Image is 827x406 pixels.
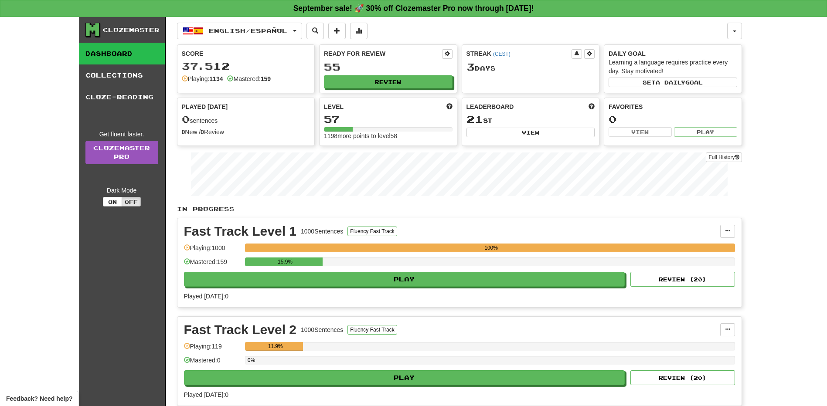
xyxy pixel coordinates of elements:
button: Review (20) [630,272,735,287]
div: Mastered: 159 [184,257,241,272]
div: 0 [609,114,737,125]
span: Open feedback widget [6,394,72,403]
strong: 0 [182,129,185,135]
div: Mastered: 0 [184,356,241,370]
button: More stats [350,23,368,39]
button: Off [122,197,141,206]
span: Played [DATE]: 0 [184,391,228,398]
div: 11.9% [248,342,303,351]
div: Get fluent faster. [85,130,158,139]
button: Seta dailygoal [609,78,737,87]
button: Full History [706,152,742,162]
strong: September sale! 🚀 30% off Clozemaster Pro now through [DATE]! [293,4,534,13]
a: Dashboard [79,43,165,64]
span: This week in points, UTC [589,102,595,111]
a: Collections [79,64,165,86]
strong: 159 [261,75,271,82]
a: Cloze-Reading [79,86,165,108]
a: (CEST) [493,51,510,57]
span: English / Español [209,27,287,34]
div: 15.9% [248,257,323,266]
span: 3 [466,61,475,73]
span: Score more points to level up [446,102,453,111]
span: Level [324,102,344,111]
div: st [466,114,595,125]
div: Fast Track Level 2 [184,323,297,336]
button: View [466,128,595,137]
button: Add sentence to collection [328,23,346,39]
button: Play [674,127,737,137]
button: On [103,197,122,206]
button: Search sentences [306,23,324,39]
div: Learning a language requires practice every day. Stay motivated! [609,58,737,75]
div: 1000 Sentences [301,227,343,236]
span: Played [DATE]: 0 [184,293,228,300]
div: Fast Track Level 1 [184,225,297,238]
div: 1000 Sentences [301,325,343,334]
div: Day s [466,61,595,73]
div: Daily Goal [609,49,737,58]
strong: 1134 [209,75,223,82]
span: 0 [182,113,190,125]
div: Mastered: [227,74,271,83]
span: Leaderboard [466,102,514,111]
div: sentences [182,114,310,125]
div: Playing: [182,74,223,83]
div: 55 [324,61,453,72]
div: Clozemaster [103,26,160,34]
button: Fluency Fast Track [347,325,397,335]
div: 57 [324,114,453,125]
p: In Progress [177,205,742,213]
div: Ready for Review [324,49,442,58]
div: 100% [248,244,735,252]
div: 37.512 [182,61,310,71]
div: Streak [466,49,572,58]
strong: 0 [201,129,204,135]
div: Dark Mode [85,186,158,195]
button: Play [184,370,625,385]
div: Score [182,49,310,58]
div: 1198 more points to level 58 [324,132,453,140]
button: Review (20) [630,370,735,385]
span: Played [DATE] [182,102,228,111]
button: English/Español [177,23,302,39]
div: Playing: 1000 [184,244,241,258]
a: ClozemasterPro [85,141,158,164]
button: Fluency Fast Track [347,227,397,236]
div: Favorites [609,102,737,111]
button: View [609,127,672,137]
button: Play [184,272,625,287]
span: a daily [656,79,685,85]
div: Playing: 119 [184,342,241,356]
span: 21 [466,113,483,125]
button: Review [324,75,453,88]
div: New / Review [182,128,310,136]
